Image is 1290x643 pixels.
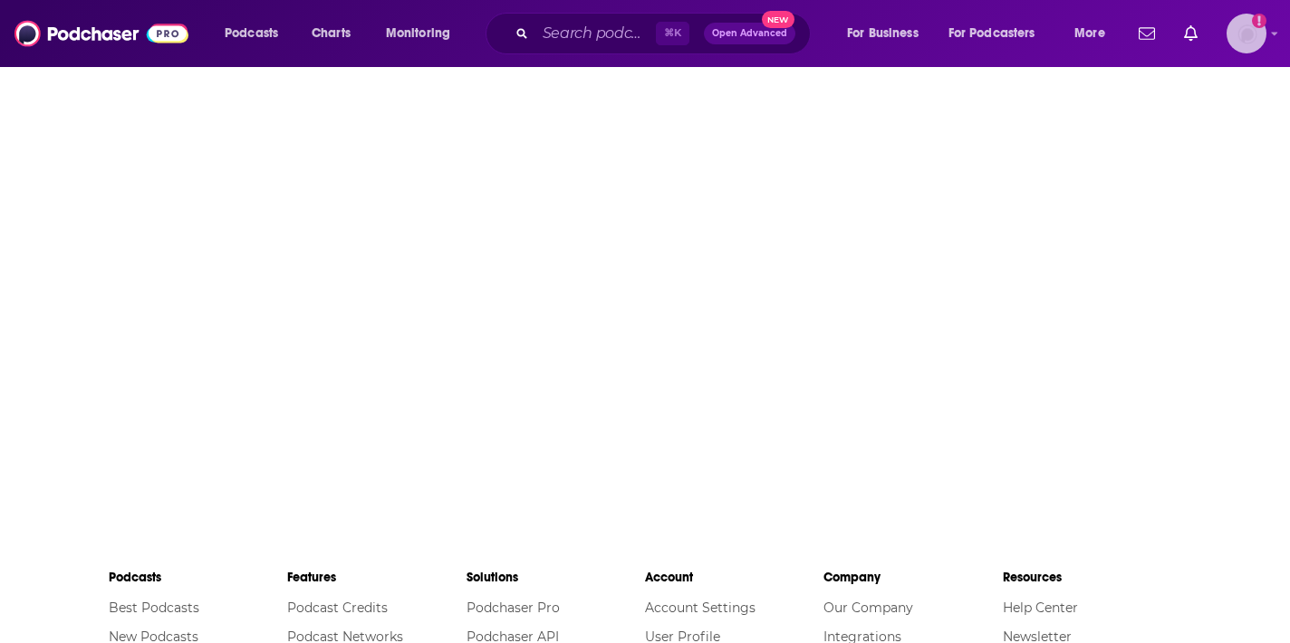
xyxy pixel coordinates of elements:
button: open menu [373,19,474,48]
li: Account [645,561,823,593]
button: open menu [834,19,941,48]
button: open menu [1062,19,1128,48]
li: Solutions [467,561,645,593]
li: Resources [1003,561,1181,593]
li: Features [287,561,466,593]
span: Charts [312,21,351,46]
span: New [762,11,794,28]
span: Logged in as LoriBecker [1227,14,1266,53]
li: Company [823,561,1002,593]
span: Open Advanced [712,29,787,38]
svg: Add a profile image [1252,14,1266,28]
span: More [1074,21,1105,46]
button: Show profile menu [1227,14,1266,53]
a: Account Settings [645,600,756,616]
a: Best Podcasts [109,600,199,616]
a: Show notifications dropdown [1131,18,1162,49]
img: User Profile [1227,14,1266,53]
span: For Podcasters [948,21,1035,46]
div: Search podcasts, credits, & more... [503,13,828,54]
span: ⌘ K [656,22,689,45]
button: open menu [937,19,1062,48]
button: Open AdvancedNew [704,23,795,44]
a: Podchaser Pro [467,600,560,616]
span: Podcasts [225,21,278,46]
input: Search podcasts, credits, & more... [535,19,656,48]
span: Monitoring [386,21,450,46]
span: For Business [847,21,919,46]
a: Charts [300,19,361,48]
a: Help Center [1003,600,1078,616]
button: open menu [212,19,302,48]
li: Podcasts [109,561,287,593]
a: Our Company [823,600,913,616]
a: Show notifications dropdown [1177,18,1205,49]
img: Podchaser - Follow, Share and Rate Podcasts [14,16,188,51]
a: Podcast Credits [287,600,388,616]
